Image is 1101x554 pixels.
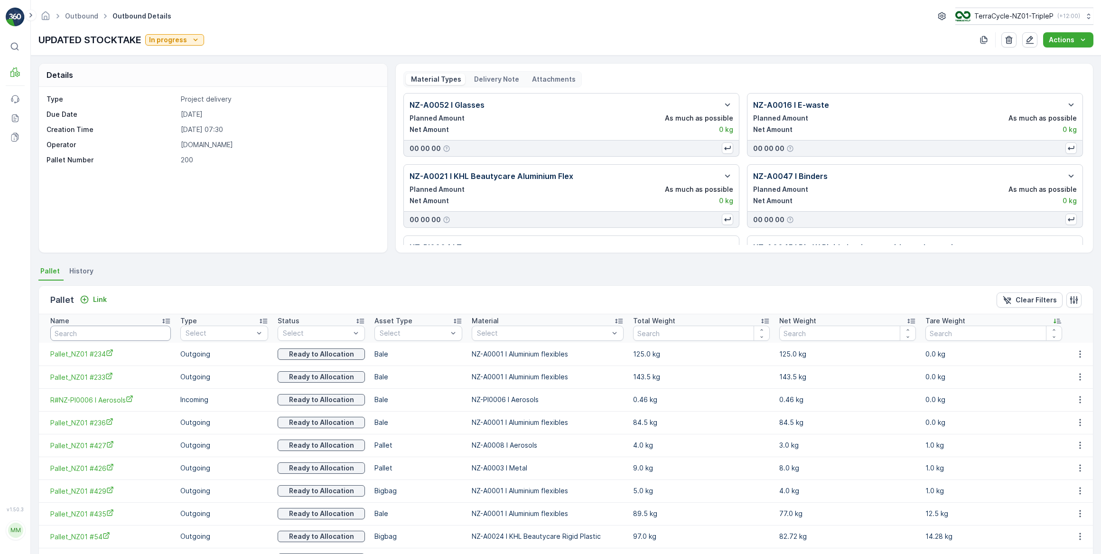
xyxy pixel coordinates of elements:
p: Net Amount [410,125,449,134]
p: 0 kg [719,125,733,134]
p: Outgoing [180,372,268,382]
p: 143.5 kg [633,372,770,382]
p: As much as possible [665,113,733,123]
p: Type [47,94,177,104]
a: Pallet_NZ01 #234 [50,349,171,359]
p: 143.5 kg [779,372,916,382]
p: Ready to Allocation [289,349,354,359]
p: NZ-A0047 I Binders [753,170,828,182]
img: logo [6,8,25,27]
a: Pallet_NZ01 #427 [50,441,171,451]
p: Select [477,329,609,338]
p: NZ-A0001 I Aluminium flexibles [472,372,624,382]
p: Outgoing [180,486,268,496]
p: 12.5 kg [925,509,1062,518]
p: NZ-A0024 I KHL Beautycare Rigid Plastic [472,532,624,541]
p: Bale [374,372,462,382]
span: Pallet [40,266,60,276]
button: Ready to Allocation [278,462,365,474]
p: 77.0 kg [779,509,916,518]
button: Ready to Allocation [278,348,365,360]
p: NZ-A0001 I Aluminium flexibles [472,509,624,518]
p: Ready to Allocation [289,486,354,496]
p: 4.0 kg [779,486,916,496]
p: Material [472,316,499,326]
p: Ready to Allocation [289,441,354,450]
p: 0.46 kg [633,395,770,404]
a: R#NZ-PI0006 I Aerosols [50,395,171,405]
p: As much as possible [1008,185,1077,194]
button: TerraCycle-NZ01-TripleP(+12:00) [955,8,1093,25]
button: MM [6,514,25,546]
p: ( +12:00 ) [1057,12,1080,20]
p: Pallet [50,293,74,307]
input: Search [50,326,171,341]
a: Outbound [65,12,98,20]
a: Pallet_NZ01 #236 [50,418,171,428]
p: Creation Time [47,125,177,134]
button: Ready to Allocation [278,440,365,451]
p: 5.0 kg [633,486,770,496]
p: 1.0 kg [925,486,1062,496]
p: 97.0 kg [633,532,770,541]
button: Ready to Allocation [278,394,365,405]
input: Search [779,326,916,341]
p: 125.0 kg [633,349,770,359]
p: Pallet [374,463,462,473]
span: v 1.50.3 [6,507,25,512]
p: Delivery Note [473,75,519,84]
p: Bale [374,509,462,518]
a: Pallet_NZ01 #426 [50,463,171,473]
p: 0.46 kg [779,395,916,404]
p: Net Amount [410,196,449,206]
p: Material Types [410,75,461,84]
p: Link [93,295,107,304]
p: Ready to Allocation [289,395,354,404]
p: 82.72 kg [779,532,916,541]
p: 3.0 kg [779,441,916,450]
p: Bigbag [374,486,462,496]
button: Clear Filters [997,292,1063,308]
p: Outgoing [180,532,268,541]
p: Planned Amount [753,185,808,194]
p: 9.0 kg [633,463,770,473]
img: TC_7kpGtVS.png [955,11,970,21]
p: NZ-A0052 I Glasses [410,99,485,111]
p: NZ-A0021 I KHL Beautycare Aluminium Flex [410,170,573,182]
p: Clear Filters [1016,295,1057,305]
p: 00 00 00 [410,144,441,153]
p: 0 kg [719,196,733,206]
p: 1.0 kg [925,441,1062,450]
p: 84.5 kg [779,418,916,427]
p: Total Weight [633,316,675,326]
p: TerraCycle-NZ01-TripleP [974,11,1054,21]
p: Select [283,329,351,338]
p: Ready to Allocation [289,509,354,518]
a: Pallet_NZ01 #429 [50,486,171,496]
button: Ready to Allocation [278,531,365,542]
p: Project delivery [181,94,377,104]
span: Outbound Details [111,11,173,21]
p: Actions [1049,35,1074,45]
button: Link [76,294,111,305]
p: 0 kg [1063,196,1077,206]
p: 89.5 kg [633,509,770,518]
p: Asset Type [374,316,412,326]
p: Bale [374,418,462,427]
input: Search [925,326,1062,341]
p: NZ-A0003 I Metal [472,463,624,473]
div: MM [8,523,23,538]
p: 0.0 kg [925,349,1062,359]
p: Select [380,329,448,338]
button: Ready to Allocation [278,371,365,383]
p: Due Date [47,110,177,119]
p: [DOMAIN_NAME] [181,140,377,150]
p: 0.0 kg [925,395,1062,404]
a: Pallet_NZ01 #54 [50,532,171,542]
p: NZ-A0001 I Aluminium flexibles [472,486,624,496]
p: NZ-A0001 I Aluminium flexibles [472,418,624,427]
